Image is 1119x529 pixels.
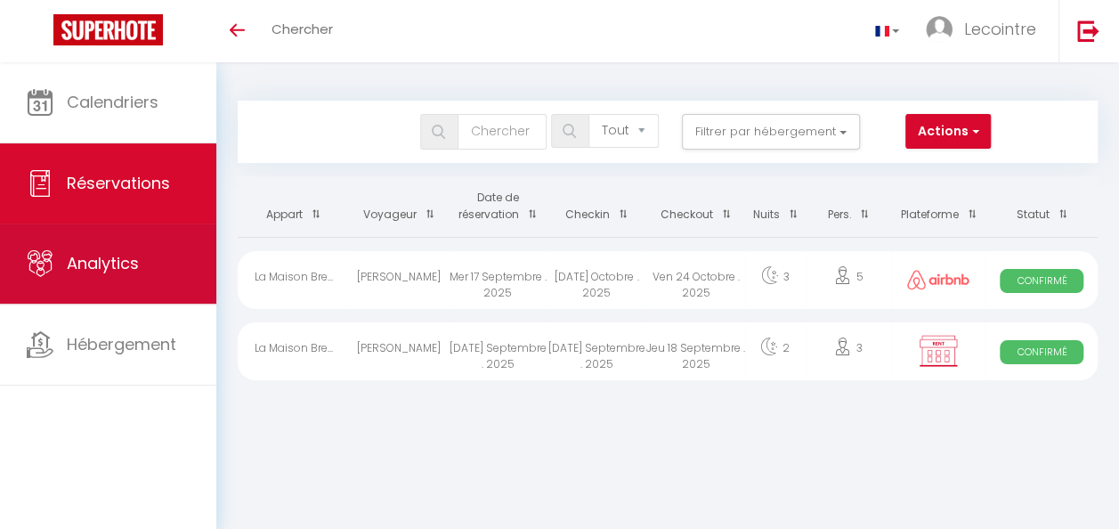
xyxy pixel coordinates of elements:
span: Lecointre [964,18,1036,40]
th: Sort by people [806,176,892,237]
th: Sort by booking date [449,176,547,237]
img: logout [1077,20,1099,42]
th: Sort by channel [891,176,985,237]
span: Hébergement [67,333,176,355]
th: Sort by status [985,176,1098,237]
button: Actions [905,114,991,150]
span: Chercher [272,20,333,38]
th: Sort by checkin [547,176,646,237]
span: Analytics [67,252,139,274]
th: Sort by rentals [238,176,350,237]
th: Sort by nights [745,176,806,237]
img: Super Booking [53,14,163,45]
span: Réservations [67,172,170,194]
th: Sort by checkout [646,176,745,237]
img: ... [926,16,953,43]
th: Sort by guest [350,176,449,237]
input: Chercher [458,114,547,150]
button: Filtrer par hébergement [682,114,860,150]
span: Calendriers [67,91,158,113]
